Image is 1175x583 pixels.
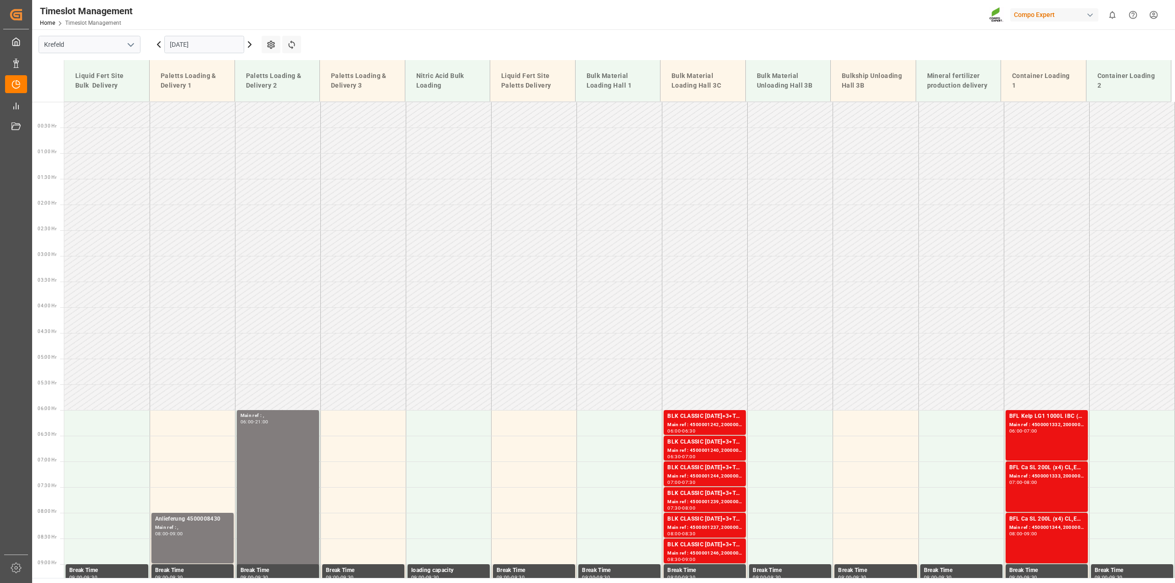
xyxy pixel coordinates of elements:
span: 03:00 Hr [38,252,56,257]
div: - [339,575,341,579]
div: - [851,575,853,579]
div: - [1022,429,1024,433]
div: 06:30 [682,429,695,433]
div: 09:00 [497,575,510,579]
div: Main ref : 4500001242, 2000001433 [667,421,742,429]
div: Main ref : 4500001246, 2000001433 [667,550,742,557]
div: Break Time [155,566,230,575]
span: 02:30 Hr [38,226,56,231]
span: 04:00 Hr [38,303,56,308]
span: 08:00 Hr [38,509,56,514]
div: 09:30 [341,575,354,579]
div: 08:00 [1009,532,1023,536]
div: Bulk Material Loading Hall 1 [583,67,653,94]
a: Home [40,20,55,26]
div: 09:00 [924,575,937,579]
div: 09:00 [1024,532,1037,536]
div: Break Time [326,566,401,575]
div: BLK CLASSIC [DATE]+3+TE BULK [667,515,742,524]
div: Break Time [497,566,571,575]
div: - [681,455,682,459]
div: Bulkship Unloading Hall 3B [838,67,908,94]
div: 08:30 [682,532,695,536]
div: - [766,575,767,579]
div: - [1022,480,1024,484]
div: 09:00 [411,575,425,579]
div: Main ref : 4500001332, 2000001563 [1009,421,1084,429]
div: Paletts Loading & Delivery 2 [242,67,313,94]
div: - [1022,575,1024,579]
div: 09:30 [170,575,183,579]
div: 07:00 [1024,429,1037,433]
div: 09:00 [1095,575,1108,579]
span: 05:30 Hr [38,380,56,385]
div: 06:00 [667,429,681,433]
div: 08:00 [1024,480,1037,484]
div: loading capacity [411,566,486,575]
div: 09:00 [1009,575,1023,579]
div: 06:00 [1009,429,1023,433]
div: 09:30 [853,575,867,579]
div: 09:30 [767,575,781,579]
div: 09:00 [170,532,183,536]
span: 05:00 Hr [38,355,56,360]
div: Mineral fertilizer production delivery [923,67,994,94]
div: Paletts Loading & Delivery 3 [327,67,397,94]
div: - [681,480,682,484]
div: 09:00 [667,575,681,579]
div: Main ref : 4500001333, 2000001563 [1009,472,1084,480]
div: 09:00 [753,575,766,579]
div: Main ref : 4500001237, 2000001433 [667,524,742,532]
div: 09:30 [682,575,695,579]
button: open menu [123,38,137,52]
div: 09:30 [511,575,525,579]
div: Container Loading 1 [1008,67,1079,94]
div: 07:00 [667,480,681,484]
div: Main ref : 4500001344, 2000001585 [1009,524,1084,532]
div: 09:30 [84,575,97,579]
button: Compo Expert [1010,6,1102,23]
button: show 0 new notifications [1102,5,1123,25]
div: - [681,575,682,579]
div: Main ref : 4500001239, 2000001433 [667,498,742,506]
div: Break Time [1009,566,1084,575]
div: 07:30 [667,506,681,510]
div: 09:30 [426,575,439,579]
span: 09:00 Hr [38,560,56,565]
div: Break Time [753,566,828,575]
div: 21:00 [255,420,269,424]
div: BLK CLASSIC [DATE]+3+TE BULK [667,463,742,472]
div: BFL Ca SL 200L (x4) CL,ES,LAT MTO [1009,463,1084,472]
div: Timeslot Management [40,4,133,18]
div: 09:30 [1109,575,1123,579]
span: 04:30 Hr [38,329,56,334]
div: - [83,575,84,579]
div: BLK CLASSIC [DATE]+3+TE BULK [667,489,742,498]
div: - [681,429,682,433]
div: Break Time [582,566,657,575]
div: BLK CLASSIC [DATE]+3+TE BULK [667,438,742,447]
div: 09:00 [69,575,83,579]
div: - [595,575,597,579]
span: 07:00 Hr [38,457,56,462]
div: Bulk Material Loading Hall 3C [668,67,738,94]
div: Break Time [924,566,999,575]
div: 09:00 [838,575,851,579]
div: - [1108,575,1109,579]
div: - [510,575,511,579]
span: 08:30 Hr [38,534,56,539]
div: Break Time [69,566,145,575]
div: 09:00 [682,557,695,561]
div: - [253,420,255,424]
div: 08:00 [155,532,168,536]
span: 03:30 Hr [38,278,56,283]
div: 09:00 [326,575,339,579]
div: 09:00 [241,575,254,579]
div: Main ref : 4500001240, 2000001433 [667,447,742,455]
div: BLK CLASSIC [DATE]+3+TE BULK [667,540,742,550]
div: BFL Ca SL 200L (x4) CL,ES,LAT MTO [1009,515,1084,524]
div: - [937,575,938,579]
div: Compo Expert [1010,8,1098,22]
div: Nitric Acid Bulk Loading [413,67,483,94]
div: Paletts Loading & Delivery 1 [157,67,227,94]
